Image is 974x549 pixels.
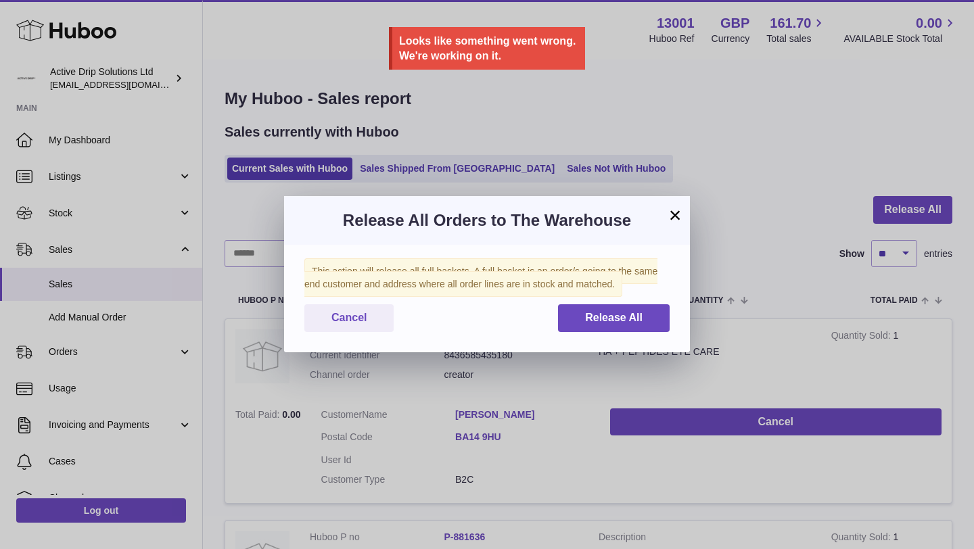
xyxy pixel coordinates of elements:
h3: Release All Orders to The Warehouse [304,210,670,231]
span: Cancel [331,312,367,323]
button: Cancel [304,304,394,332]
div: Looks like something went wrong. We're working on it. [399,34,578,63]
span: This action will release all full baskets. A full basket is an order/s going to the same end cust... [304,258,657,297]
button: × [667,207,683,223]
span: Release All [585,312,643,323]
button: Release All [558,304,670,332]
